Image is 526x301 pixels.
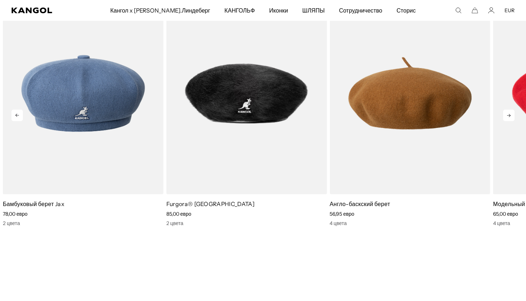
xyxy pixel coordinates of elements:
button: корзина [472,7,478,14]
a: Furgora® [GEOGRAPHIC_DATA] [166,200,254,207]
a: Кангол [11,8,73,13]
span: 56,95 евро [330,211,354,217]
span: 78,00 евро [3,211,28,217]
a: Бамбуковый берет Jax [3,200,64,207]
span: 65,00 евро [493,211,518,217]
summary: Поиск здесь [455,7,462,14]
a: учетная запись [488,7,495,14]
div: 2 цвета [3,220,164,226]
div: 2 цвета [166,220,327,226]
a: Англо-баскский берет [330,200,390,207]
button: EUR [505,7,515,14]
div: 4 цвета [330,220,490,226]
span: 85,00 евро [166,211,191,217]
